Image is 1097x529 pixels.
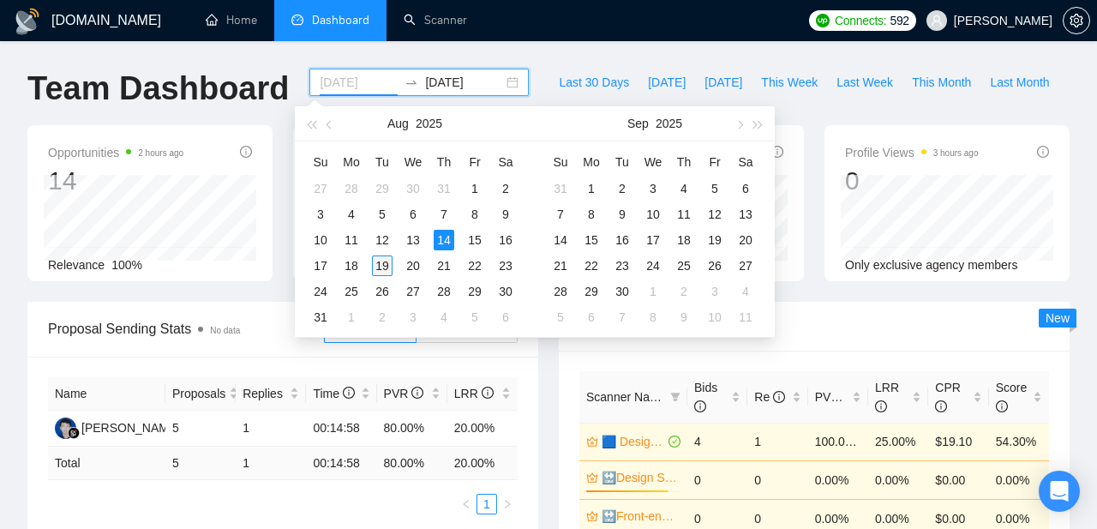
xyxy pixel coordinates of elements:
a: searchScanner [404,13,467,27]
td: 2025-08-22 [459,253,490,279]
td: 2025-08-28 [429,279,459,304]
td: 2025-09-14 [545,227,576,253]
span: CPR [935,381,961,413]
button: [DATE] [638,69,695,96]
div: 7 [434,204,454,225]
button: left [456,494,477,514]
td: 2025-09-06 [730,176,761,201]
td: 2025-09-28 [545,279,576,304]
td: 2025-08-14 [429,227,459,253]
td: 20.00 % [447,447,518,480]
td: 2025-09-21 [545,253,576,279]
button: Last Month [980,69,1058,96]
span: Dashboard [312,13,369,27]
button: Last Week [827,69,902,96]
td: 0 [687,460,747,499]
td: 2025-09-09 [607,201,638,227]
td: 2025-08-27 [398,279,429,304]
span: info-circle [240,146,252,158]
td: 2025-09-01 [336,304,367,330]
div: 25 [674,255,694,276]
td: 4 [687,423,747,460]
td: 2025-08-21 [429,253,459,279]
td: 80.00 % [377,447,447,480]
div: 20 [735,230,756,250]
div: 1 [643,281,663,302]
td: 100.00% [808,423,868,460]
div: 24 [643,255,663,276]
div: 29 [372,178,393,199]
div: 14 [48,165,183,197]
div: 6 [403,204,423,225]
div: 11 [674,204,694,225]
div: 30 [495,281,516,302]
div: 29 [581,281,602,302]
td: 2025-10-05 [545,304,576,330]
span: Profile Views [845,142,979,163]
span: info-circle [1037,146,1049,158]
td: 2025-08-08 [459,201,490,227]
td: 2025-10-09 [668,304,699,330]
span: info-circle [773,391,785,403]
div: 9 [612,204,632,225]
img: upwork-logo.png [816,14,830,27]
td: 2025-10-03 [699,279,730,304]
div: 2 [372,307,393,328]
button: 2025 [416,106,442,141]
span: info-circle [411,387,423,399]
td: 2025-08-20 [398,253,429,279]
input: Start date [320,73,398,92]
span: info-circle [694,400,706,412]
button: Sep [627,106,649,141]
div: 15 [465,230,485,250]
time: 3 hours ago [933,148,979,158]
td: 2025-09-27 [730,253,761,279]
div: 11 [735,307,756,328]
div: 2 [674,281,694,302]
td: 2025-08-05 [367,201,398,227]
div: 17 [310,255,331,276]
td: 2025-10-08 [638,304,668,330]
span: info-circle [996,400,1008,412]
td: 2025-09-30 [607,279,638,304]
div: 27 [310,178,331,199]
td: 2025-07-31 [429,176,459,201]
td: 2025-09-15 [576,227,607,253]
span: filter [667,384,684,410]
span: info-circle [842,391,854,403]
td: 2025-09-25 [668,253,699,279]
td: 2025-09-04 [668,176,699,201]
td: 0.00% [989,460,1049,499]
div: 28 [434,281,454,302]
td: 2025-08-25 [336,279,367,304]
span: Scanner Breakdown [579,316,1049,337]
button: setting [1063,7,1090,34]
td: 2025-10-02 [668,279,699,304]
span: PVR [815,390,855,404]
td: 2025-08-11 [336,227,367,253]
td: 2025-08-23 [490,253,521,279]
div: 28 [341,178,362,199]
th: Replies [236,377,306,411]
td: 2025-08-18 [336,253,367,279]
time: 2 hours ago [138,148,183,158]
img: gigradar-bm.png [68,427,80,439]
td: 2025-09-13 [730,201,761,227]
span: Proposal Sending Stats [48,318,324,340]
th: We [398,148,429,176]
div: 26 [704,255,725,276]
td: 2025-09-17 [638,227,668,253]
span: LRR [875,381,899,413]
span: check-circle [668,436,680,448]
div: 29 [465,281,485,302]
td: 2025-09-29 [576,279,607,304]
td: 2025-09-05 [699,176,730,201]
td: 2025-08-17 [305,253,336,279]
span: Only exclusive agency members [845,258,1018,272]
td: 00:14:58 [306,411,376,447]
th: We [638,148,668,176]
a: 🔛Front-end (React, Next, TS, UI libr) | Outstaff [602,507,677,526]
div: 3 [403,307,423,328]
div: 12 [372,230,393,250]
li: Next Page [497,494,518,514]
